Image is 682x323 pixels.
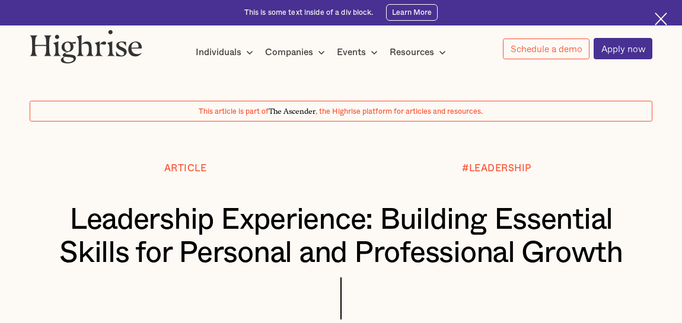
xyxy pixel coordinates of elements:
[386,4,438,21] a: Learn More
[655,12,667,25] img: Cross icon
[56,203,626,269] h1: Leadership Experience: Building Essential Skills for Personal and Professional Growth
[164,164,207,174] div: Article
[503,39,589,59] a: Schedule a demo
[337,45,366,59] div: Events
[30,30,142,63] img: Highrise logo
[462,164,531,174] div: #LEADERSHIP
[315,108,483,115] span: , the Highrise platform for articles and resources.
[196,45,241,59] div: Individuals
[269,105,315,114] span: The Ascender
[199,108,269,115] span: This article is part of
[594,38,652,59] a: Apply now
[390,45,434,59] div: Resources
[265,45,313,59] div: Companies
[244,8,374,18] div: This is some text inside of a div block.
